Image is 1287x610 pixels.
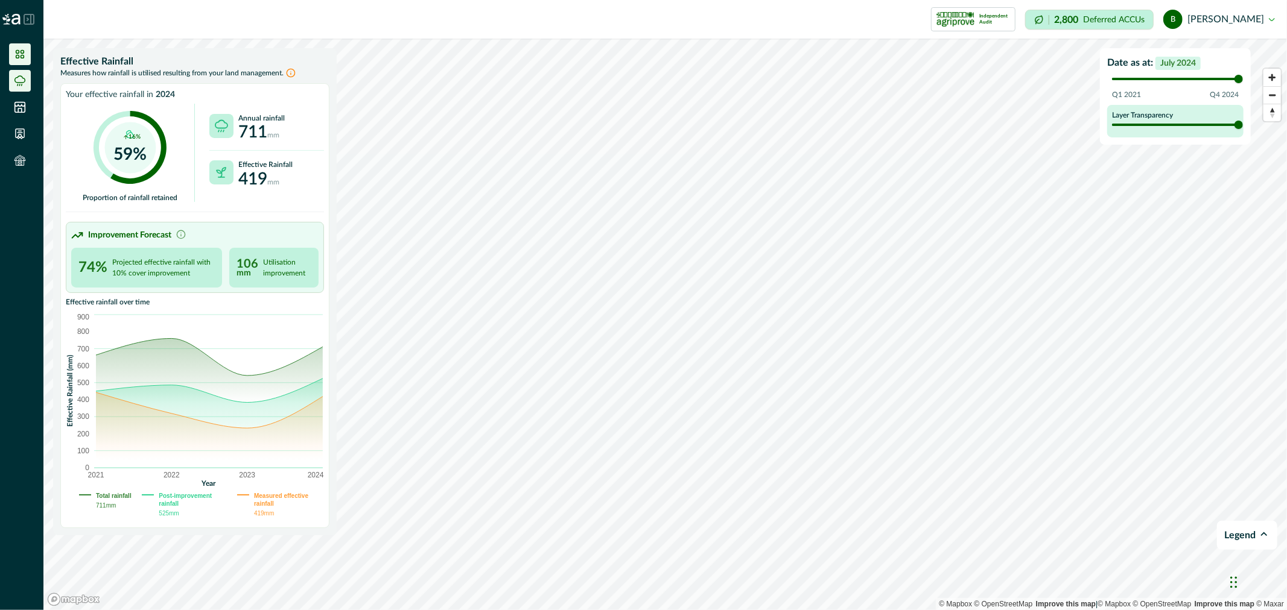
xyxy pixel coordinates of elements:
p: 711 [238,122,285,145]
p: Annual rainfall [238,114,285,122]
span: Zoom out [1263,87,1281,104]
div: | [939,598,1284,610]
p: Q1 2021 [1112,89,1141,100]
p: 2,800 [1054,15,1078,25]
button: Reset bearing to north [1263,104,1281,121]
canvas: Map [43,39,1287,610]
p: 106 [237,255,263,273]
p: 711 mm [79,500,132,512]
tspan: 600 [77,362,89,370]
tspan: 2024 [308,471,324,479]
img: Logo [2,14,21,25]
p: Effective Rainfall [60,55,329,68]
p: 525 mm [142,508,226,520]
p: Your effective rainfall in [66,89,324,101]
tspan: 2023 [239,471,255,479]
a: Map feedback [1036,600,1096,608]
tspan: 100 [77,447,89,455]
span: 2024 [156,90,175,99]
p: Date as at: [1107,55,1244,70]
p: Effective rainfall over time [66,298,324,306]
img: certification logo [936,10,974,29]
p: 74 % [78,257,112,278]
button: bob marcus [PERSON_NAME] [1163,5,1275,34]
iframe: Chat Widget [1227,552,1287,610]
p: Improvement Forecast [88,229,171,242]
tspan: 300 [77,412,89,421]
p: Projected effective rainfall with 10% cover improvement [112,257,215,278]
p: Total rainfall [96,492,132,500]
p: Legend [1224,528,1256,542]
tspan: 500 [77,379,89,387]
a: Mapbox [1098,600,1131,608]
tspan: 400 [77,395,89,404]
tspan: 200 [77,430,89,438]
a: OpenStreetMap [974,600,1033,608]
span: mm [267,178,279,186]
button: Zoom out [1263,86,1281,104]
p: Layer Transparency [1112,110,1239,121]
span: mm [267,131,279,139]
p: Proportion of rainfall retained [66,191,194,202]
tspan: 900 [77,313,89,321]
span: July 2024 [1155,57,1201,70]
p: Utilisation improvement [263,257,311,278]
p: Measures how rainfall is utilised resulting from your land management. [60,68,284,78]
a: Mapbox [939,600,972,608]
p: 419 [238,169,293,192]
a: Improve this map [1195,600,1254,608]
tspan: 2021 [88,471,104,479]
a: OpenStreetMap [1133,600,1192,608]
tspan: 2022 [164,471,180,479]
p: 419 mm [237,508,322,520]
p: 59 % [113,142,147,168]
tspan: Effective Rainfall (mm) [66,355,74,427]
tspan: 800 [77,327,89,336]
a: Mapbox logo [47,593,100,606]
p: Measured effective rainfall [254,492,322,508]
div: Drag [1230,564,1238,600]
p: Q4 2024 [1210,89,1239,100]
button: Zoom in [1263,69,1281,86]
p: Independent Audit [979,13,1010,25]
tspan: 700 [77,345,89,353]
tspan: 0 [85,464,89,472]
p: Post-improvement rainfall [159,492,226,508]
button: certification logoIndependent Audit [931,7,1015,31]
p: Effective Rainfall [238,160,293,169]
p: 16% [129,131,141,143]
p: Deferred ACCUs [1083,15,1145,24]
